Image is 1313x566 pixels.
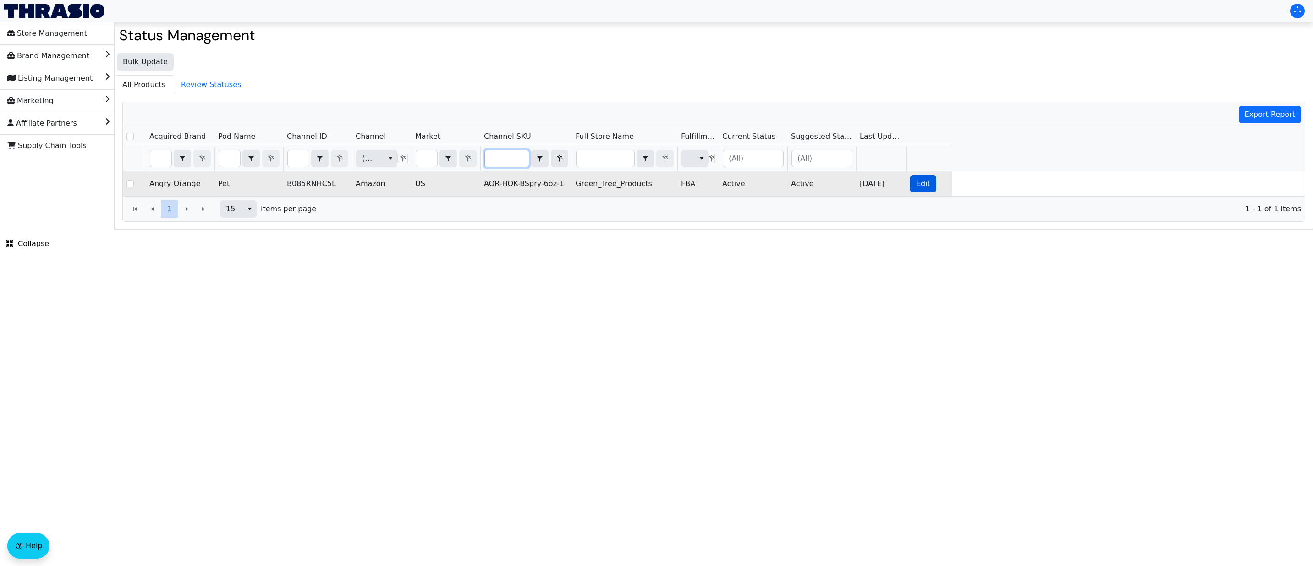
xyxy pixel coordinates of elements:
button: select [384,150,397,167]
input: Filter [150,150,171,167]
input: Filter [485,150,529,167]
button: select [637,150,654,167]
input: (All) [723,150,783,167]
input: Select Row [126,133,134,140]
button: select [174,150,191,167]
span: Market [415,131,440,142]
span: Marketing [7,93,54,108]
span: 1 [167,203,172,214]
span: Last Update [860,131,903,142]
span: Export Report [1245,109,1296,120]
th: Filter [787,146,856,171]
span: 15 [226,203,237,214]
span: Full Store Name [576,131,634,142]
div: Page 1 of 1 [123,196,1305,221]
td: AOR-HOK-BSpry-6oz-1 [480,171,572,196]
input: (All) [792,150,852,167]
td: Pet [214,171,283,196]
td: FBA [677,171,719,196]
img: Thrasio Logo [4,4,104,18]
button: select [312,150,328,167]
td: Amazon [352,171,412,196]
span: Choose Operator [439,150,457,167]
span: Suggested Status [791,131,852,142]
button: Edit [910,175,936,192]
span: All Products [115,76,173,94]
span: 1 - 1 of 1 items [324,203,1301,214]
span: Brand Management [7,49,89,63]
span: Collapse [6,238,49,249]
span: Bulk Update [123,56,168,67]
span: Review Statuses [174,76,248,94]
span: Choose Operator [531,150,549,167]
input: Filter [416,150,437,167]
button: Page 1 [161,200,178,218]
input: Filter [288,150,309,167]
button: select [243,201,256,217]
button: select [532,150,548,167]
button: select [243,150,259,167]
span: Supply Chain Tools [7,138,87,153]
span: Channel [356,131,386,142]
button: Help floatingactionbutton [7,533,49,559]
th: Filter [283,146,352,171]
span: Page size [220,200,257,218]
th: Filter [572,146,677,171]
h2: Status Management [119,27,1308,44]
span: Channel SKU [484,131,531,142]
th: Filter [677,146,719,171]
input: Filter [219,150,240,167]
th: Filter [412,146,480,171]
span: Choose Operator [174,150,191,167]
span: Edit [916,178,930,189]
td: Active [719,171,787,196]
span: Current Status [722,131,775,142]
td: US [412,171,480,196]
span: Choose Operator [311,150,329,167]
span: Pod Name [218,131,255,142]
span: Channel ID [287,131,327,142]
th: Filter [214,146,283,171]
span: Help [26,540,42,551]
span: Choose Operator [637,150,654,167]
span: Acquired Brand [149,131,206,142]
span: Affiliate Partners [7,116,77,131]
td: Green_Tree_Products [572,171,677,196]
input: Select Row [126,180,134,187]
button: Clear [551,150,568,167]
th: Filter [146,146,214,171]
th: Filter [352,146,412,171]
td: Angry Orange [146,171,214,196]
button: select [440,150,456,167]
input: Filter [577,150,634,167]
span: Listing Management [7,71,93,86]
td: [DATE] [856,171,906,196]
button: Export Report [1239,106,1302,123]
span: (All) [362,153,376,164]
button: Bulk Update [117,53,174,71]
span: items per page [261,203,316,214]
button: select [695,150,708,167]
span: Choose Operator [242,150,260,167]
td: B085RNHC5L [283,171,352,196]
span: Store Management [7,26,87,41]
td: Active [787,171,856,196]
span: Fulfillment [681,131,715,142]
th: Filter [480,146,572,171]
th: Filter [719,146,787,171]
